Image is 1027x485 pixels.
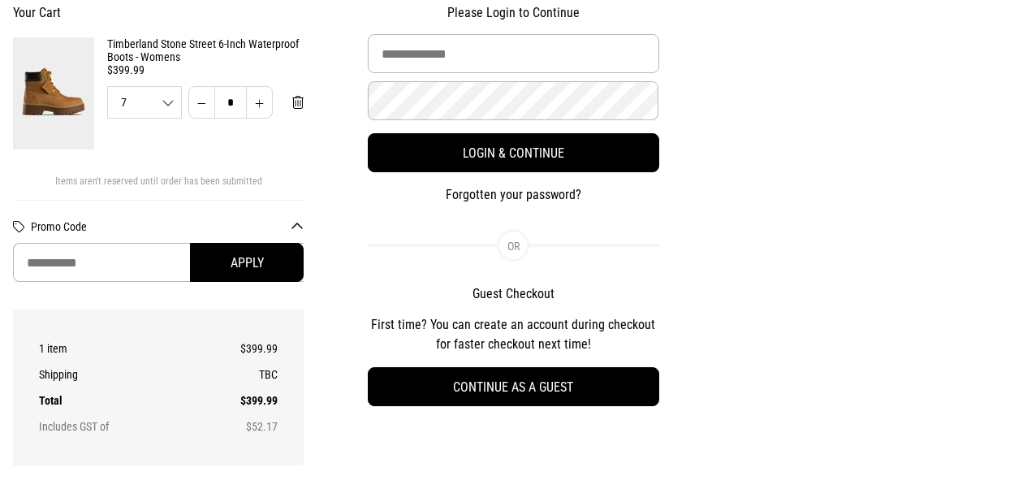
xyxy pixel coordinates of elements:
th: Includes GST of [39,414,195,440]
th: Total [39,388,195,414]
input: Email Address [368,34,658,73]
td: $399.99 [195,336,278,362]
button: Login & Continue [368,133,658,172]
div: $399.99 [107,63,304,76]
button: Forgotten your password? [368,185,658,205]
td: $399.99 [195,388,278,414]
th: 1 item [39,336,195,362]
h2: Your Cart [13,5,304,21]
p: First time? You can create an account during checkout for faster checkout next time! [368,315,658,354]
iframe: Customer reviews powered by Trustpilot [723,5,1014,289]
img: Timberland Stone Street 6-Inch Waterproof Boots - Womens [13,37,94,149]
button: Increase quantity [246,86,273,119]
input: Password [368,81,658,120]
td: $52.17 [195,414,278,440]
div: Items aren't reserved until order has been submitted [13,175,304,200]
span: 7 [108,97,181,108]
h2: Guest Checkout [368,286,658,302]
td: TBC [195,362,278,388]
button: Promo Code [31,220,304,233]
button: Continue as a guest [368,367,658,406]
input: Promo Code [13,243,304,282]
button: Decrease quantity [188,86,215,119]
h2: Please Login to Continue [368,5,658,21]
input: Quantity [214,86,247,119]
a: Timberland Stone Street 6-Inch Waterproof Boots - Womens [107,37,304,63]
button: Apply [190,243,304,282]
th: Shipping [39,362,195,388]
button: Remove from cart [279,86,317,119]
